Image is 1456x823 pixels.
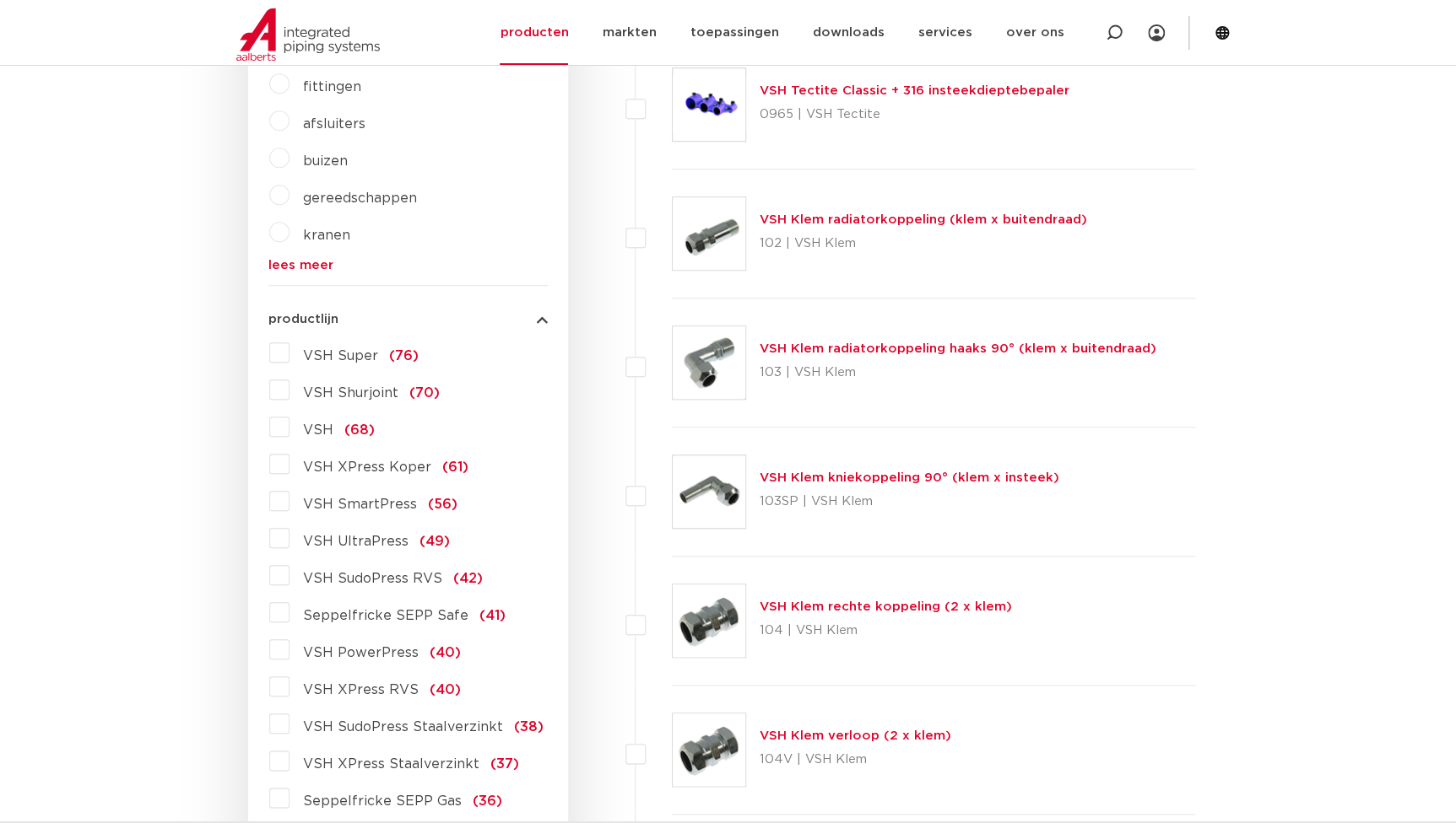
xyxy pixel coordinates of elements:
span: VSH SudoPress Staalverzinkt [303,720,503,734]
span: VSH Super [303,349,378,363]
img: Thumbnail for VSH Klem kniekoppeling 90° (klem x insteek) [673,455,745,528]
img: Thumbnail for VSH Klem verloop (2 x klem) [673,713,745,786]
span: VSH XPress Staalverzinkt [303,757,479,771]
span: Seppelfricke SEPP Safe [303,609,468,622]
a: kranen [303,229,350,242]
span: (40) [430,683,461,697]
a: VSH Tectite Classic + 316 insteekdieptebepaler [760,84,1069,97]
a: VSH Klem rechte koppeling (2 x klem) [760,600,1012,613]
p: 102 | VSH Klem [760,230,1087,257]
img: Thumbnail for VSH Klem rechte koppeling (2 x klem) [673,584,745,657]
span: (56) [428,498,457,511]
span: (36) [473,794,502,808]
a: lees meer [268,259,548,272]
span: (70) [409,386,440,400]
a: afsluiters [303,117,365,131]
span: VSH SmartPress [303,498,417,511]
span: VSH XPress Koper [303,460,431,474]
button: productlijn [268,313,548,325]
span: VSH UltraPress [303,535,409,548]
a: fittingen [303,80,361,94]
img: Thumbnail for VSH Klem radiatorkoppeling (klem x buitendraad) [673,197,745,270]
a: buizen [303,154,348,168]
span: Seppelfricke SEPP Gas [303,794,462,808]
span: VSH SudoPress RVS [303,572,442,585]
span: (42) [453,572,483,585]
span: (41) [479,609,506,622]
span: productlijn [268,313,338,325]
img: Thumbnail for VSH Klem radiatorkoppeling haaks 90° (klem x buitendraad) [673,326,745,399]
span: VSH PowerPress [303,646,419,659]
a: gereedschappen [303,191,417,205]
span: (76) [389,349,419,363]
p: 103SP | VSH Klem [760,488,1059,515]
a: VSH Klem verloop (2 x klem) [760,729,951,742]
p: 104 | VSH Klem [760,617,1012,644]
img: Thumbnail for VSH Tectite Classic + 316 insteekdieptebepaler [673,68,745,141]
span: (61) [442,460,468,474]
span: VSH Shurjoint [303,386,398,400]
a: VSH Klem radiatorkoppeling (klem x buitendraad) [760,213,1087,226]
span: VSH XPress RVS [303,683,419,697]
a: VSH Klem radiatorkoppeling haaks 90° (klem x buitendraad) [760,342,1156,355]
span: (37) [490,757,519,771]
a: VSH Klem kniekoppeling 90° (klem x insteek) [760,471,1059,484]
span: VSH [303,423,333,437]
p: 103 | VSH Klem [760,359,1156,386]
p: 0965 | VSH Tectite [760,101,1069,128]
span: (68) [344,423,375,437]
span: (49) [419,535,450,548]
span: (40) [430,646,461,659]
span: (38) [514,720,544,734]
p: 104V | VSH Klem [760,746,951,773]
